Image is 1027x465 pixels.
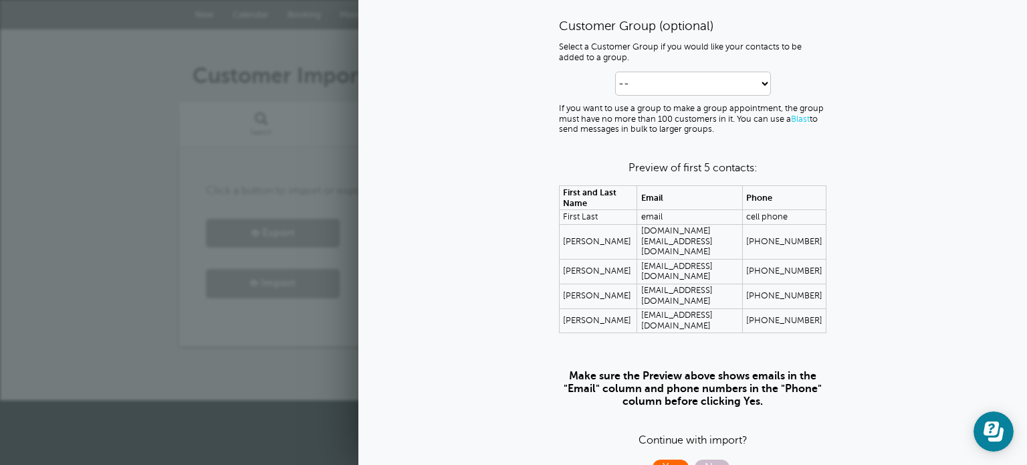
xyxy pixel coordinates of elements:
[233,9,269,19] span: Calendar
[564,370,822,407] strong: Make sure the Preview above shows emails in the "Email" column and phone numbers in the "Phone" c...
[559,18,826,33] h3: Customer Group (optional)
[344,102,496,147] a: List
[560,210,637,224] td: First Last
[742,224,826,259] td: [PHONE_NUMBER]
[350,128,489,136] span: List
[560,260,637,284] td: [PERSON_NAME]
[559,42,826,63] p: Select a Customer Group if you would like your contacts to be added to a group.
[560,224,637,259] td: [PERSON_NAME]
[742,185,826,210] th: Phone
[791,114,810,124] a: Blast
[637,308,742,333] td: [EMAIL_ADDRESS][DOMAIN_NAME]
[560,284,637,308] td: [PERSON_NAME]
[186,128,337,136] span: Search
[637,284,742,308] td: [EMAIL_ADDRESS][DOMAIN_NAME]
[206,269,340,298] a: Import
[206,219,340,248] a: Export
[974,411,1014,452] iframe: Resource center
[559,104,826,134] p: If you want to use a group to make a group appointment, the group must have no more than 100 cust...
[340,9,382,19] span: Messaging
[637,185,742,210] th: Email
[742,284,826,308] td: [PHONE_NUMBER]
[560,308,637,333] td: [PERSON_NAME]
[637,210,742,224] td: email
[206,185,821,197] p: Click a button to import or export customers.
[288,9,321,19] span: Booking
[637,224,742,259] td: [DOMAIN_NAME][EMAIL_ADDRESS][DOMAIN_NAME]
[262,227,295,240] span: Export
[742,260,826,284] td: [PHONE_NUMBER]
[560,185,637,210] th: First and Last Name
[559,162,826,175] p: Preview of first 5 contacts:
[261,277,296,290] span: Import
[742,308,826,333] td: [PHONE_NUMBER]
[637,260,742,284] td: [EMAIL_ADDRESS][DOMAIN_NAME]
[742,210,826,224] td: cell phone
[195,9,214,19] span: New
[179,102,344,147] a: Search
[193,63,848,88] h1: Customer Import/Export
